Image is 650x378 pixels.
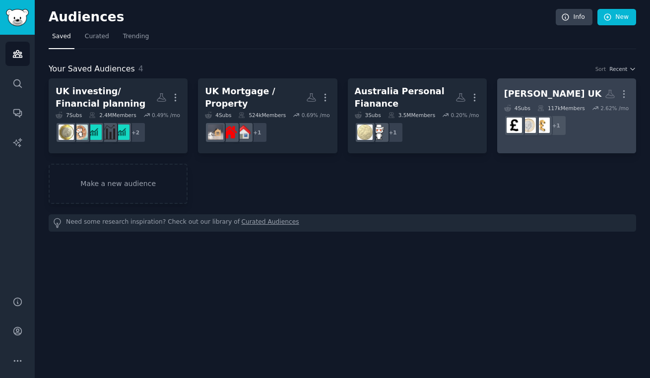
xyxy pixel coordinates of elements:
a: [PERSON_NAME] UK4Subs117kMembers2.62% /mo+1HENRYUK2HENRYUKLifestyleHENRYUK [497,78,636,153]
div: [PERSON_NAME] UK [504,88,602,100]
div: 3.5M Members [388,112,435,119]
img: AusFinance [357,125,373,140]
div: 7 Sub s [56,112,82,119]
img: HENRYUK [507,118,522,133]
span: Your Saved Audiences [49,63,135,75]
div: 117k Members [537,105,585,112]
a: Saved [49,29,74,49]
div: 4 Sub s [205,112,231,119]
img: australia [371,125,387,140]
div: 4 Sub s [504,105,530,112]
div: 0.69 % /mo [302,112,330,119]
img: UKPersonalFinance [59,125,74,140]
img: HENRYUKLifestyle [520,118,536,133]
a: UK investing/ Financial planning7Subs2.4MMembers0.49% /mo+2LeanFireUKUKInvestingUKInvestingTalkuk... [49,78,188,153]
button: Recent [609,65,636,72]
a: Curated Audiences [242,218,299,228]
div: + 2 [125,122,146,143]
a: Make a new audience [49,164,188,204]
span: Curated [85,32,109,41]
div: 0.49 % /mo [152,112,180,119]
div: Sort [595,65,606,72]
img: GummySearch logo [6,9,29,26]
span: 4 [138,64,143,73]
span: Trending [123,32,149,41]
div: 2.4M Members [89,112,136,119]
div: + 1 [247,122,267,143]
div: UK Mortgage / Property [205,85,306,110]
a: New [597,9,636,26]
img: LeanFireUK [114,125,130,140]
a: Australia Personal Fianance3Subs3.5MMembers0.20% /mo+1australiaAusFinance [348,78,487,153]
div: + 1 [383,122,403,143]
div: 3 Sub s [355,112,381,119]
img: ukfinance [72,125,88,140]
a: UK Mortgage / Property4Subs524kMembers0.69% /mo+1HousingUKuklandlordsMortgageadviceuk [198,78,337,153]
div: Need some research inspiration? Check out our library of [49,214,636,232]
div: 0.20 % /mo [451,112,479,119]
img: HENRYUK2 [534,118,550,133]
img: UKInvestingTalk [86,125,102,140]
span: Saved [52,32,71,41]
a: Curated [81,29,113,49]
img: Mortgageadviceuk [208,125,223,140]
h2: Audiences [49,9,556,25]
div: 524k Members [238,112,286,119]
div: Australia Personal Fianance [355,85,455,110]
img: UKInvesting [100,125,116,140]
a: Info [556,9,592,26]
div: + 1 [546,115,567,136]
div: UK investing/ Financial planning [56,85,156,110]
span: Recent [609,65,627,72]
div: 2.62 % /mo [600,105,629,112]
img: uklandlords [222,125,237,140]
a: Trending [120,29,152,49]
img: HousingUK [236,125,251,140]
